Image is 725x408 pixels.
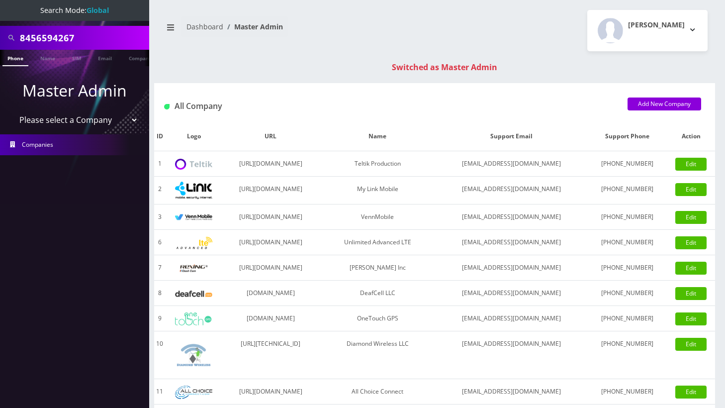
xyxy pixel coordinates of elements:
td: Diamond Wireless LLC [319,331,436,379]
td: DeafCell LLC [319,281,436,306]
img: OneTouch GPS [175,312,212,325]
td: [URL][DOMAIN_NAME] [222,379,319,405]
img: VennMobile [175,214,212,221]
td: [PHONE_NUMBER] [587,281,667,306]
td: [PERSON_NAME] Inc [319,255,436,281]
th: Logo [166,122,223,151]
td: [EMAIL_ADDRESS][DOMAIN_NAME] [436,151,587,177]
th: Support Phone [587,122,667,151]
td: 3 [154,204,166,230]
a: Edit [675,338,707,351]
img: Teltik Production [175,159,212,170]
a: Edit [675,158,707,171]
img: DeafCell LLC [175,291,212,297]
td: 9 [154,306,166,331]
a: Dashboard [186,22,223,31]
td: 7 [154,255,166,281]
th: Name [319,122,436,151]
td: [EMAIL_ADDRESS][DOMAIN_NAME] [436,255,587,281]
a: Email [93,50,117,65]
td: [PHONE_NUMBER] [587,151,667,177]
td: [EMAIL_ADDRESS][DOMAIN_NAME] [436,379,587,405]
td: [URL][DOMAIN_NAME] [222,177,319,204]
h2: [PERSON_NAME] [628,21,685,29]
td: [EMAIL_ADDRESS][DOMAIN_NAME] [436,204,587,230]
td: 6 [154,230,166,255]
th: Support Email [436,122,587,151]
td: [PHONE_NUMBER] [587,379,667,405]
td: [EMAIL_ADDRESS][DOMAIN_NAME] [436,331,587,379]
td: [DOMAIN_NAME] [222,281,319,306]
td: My Link Mobile [319,177,436,204]
td: 11 [154,379,166,405]
a: Edit [675,312,707,325]
a: Edit [675,183,707,196]
td: [DOMAIN_NAME] [222,306,319,331]
td: [URL][DOMAIN_NAME] [222,230,319,255]
td: [PHONE_NUMBER] [587,306,667,331]
img: All Choice Connect [175,386,212,399]
h1: All Company [164,102,613,111]
img: All Company [164,104,170,109]
td: [PHONE_NUMBER] [587,331,667,379]
span: Search Mode: [40,5,109,15]
input: Search All Companies [20,28,147,47]
td: [URL][DOMAIN_NAME] [222,151,319,177]
a: Edit [675,386,707,399]
a: Add New Company [628,98,701,110]
td: Teltik Production [319,151,436,177]
td: [PHONE_NUMBER] [587,177,667,204]
td: 2 [154,177,166,204]
img: Diamond Wireless LLC [175,336,212,374]
a: Phone [2,50,28,66]
td: OneTouch GPS [319,306,436,331]
a: Edit [675,211,707,224]
td: VennMobile [319,204,436,230]
td: [EMAIL_ADDRESS][DOMAIN_NAME] [436,281,587,306]
td: [EMAIL_ADDRESS][DOMAIN_NAME] [436,177,587,204]
td: [PHONE_NUMBER] [587,230,667,255]
li: Master Admin [223,21,283,32]
td: [EMAIL_ADDRESS][DOMAIN_NAME] [436,230,587,255]
a: Edit [675,236,707,249]
td: [URL][DOMAIN_NAME] [222,255,319,281]
img: Rexing Inc [175,264,212,273]
td: [EMAIL_ADDRESS][DOMAIN_NAME] [436,306,587,331]
span: Companies [22,140,53,149]
td: All Choice Connect [319,379,436,405]
button: [PERSON_NAME] [587,10,708,51]
div: Switched as Master Admin [164,61,725,73]
td: [URL][DOMAIN_NAME] [222,204,319,230]
nav: breadcrumb [162,16,427,45]
td: [PHONE_NUMBER] [587,255,667,281]
a: Edit [675,287,707,300]
a: Company [124,50,157,65]
td: [URL][TECHNICAL_ID] [222,331,319,379]
td: 1 [154,151,166,177]
td: 8 [154,281,166,306]
img: My Link Mobile [175,182,212,199]
th: Action [667,122,715,151]
strong: Global [87,5,109,15]
td: [PHONE_NUMBER] [587,204,667,230]
td: Unlimited Advanced LTE [319,230,436,255]
th: URL [222,122,319,151]
a: SIM [67,50,86,65]
th: ID [154,122,166,151]
a: Edit [675,262,707,275]
td: 10 [154,331,166,379]
a: Name [35,50,60,65]
img: Unlimited Advanced LTE [175,237,212,249]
